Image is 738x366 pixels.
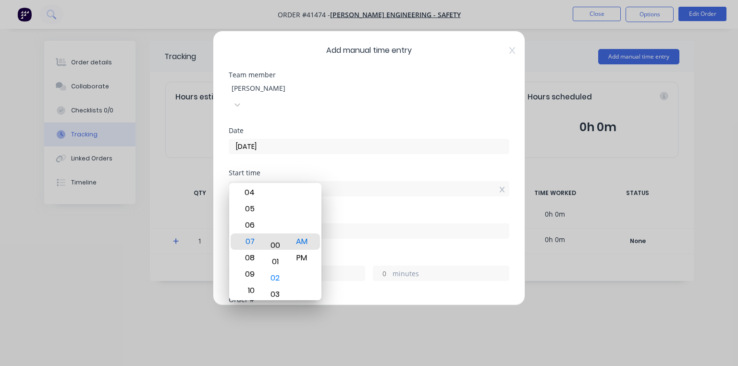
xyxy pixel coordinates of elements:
[237,201,260,217] div: 05
[393,268,509,281] label: minutes
[229,170,509,176] div: Start time
[263,237,287,254] div: 00
[290,250,313,266] div: PM
[263,286,287,303] div: 03
[237,266,260,282] div: 09
[237,282,260,299] div: 10
[235,183,262,300] div: Hour
[263,270,287,286] div: 02
[237,233,260,250] div: 07
[232,83,370,93] div: [PERSON_NAME]
[229,127,509,134] div: Date
[237,250,260,266] div: 08
[263,254,287,270] div: 01
[229,212,509,219] div: Finish time
[229,72,509,78] div: Team member
[229,254,509,261] div: Hours worked
[373,266,390,281] input: 0
[237,217,260,233] div: 06
[290,233,313,250] div: AM
[229,296,509,303] div: Order #
[229,45,509,56] span: Add manual time entry
[237,184,260,201] div: 04
[262,183,288,300] div: Minute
